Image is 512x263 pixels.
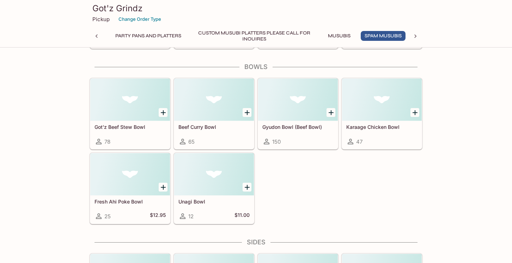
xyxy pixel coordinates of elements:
[188,213,194,220] span: 12
[90,78,170,149] a: Got'z Beef Stew Bowl78
[188,138,195,145] span: 65
[234,212,250,220] h5: $11.00
[178,199,250,205] h5: Unagi Bowl
[174,153,254,195] div: Unagi Bowl
[174,153,254,224] a: Unagi Bowl12$11.00
[191,31,318,41] button: Custom Musubi Platters PLEASE CALL FOR INQUIRES
[90,153,170,195] div: Fresh Ahi Poke Bowl
[150,212,166,220] h5: $12.95
[104,213,111,220] span: 25
[92,3,420,14] h3: Got'z Grindz
[92,16,110,23] p: Pickup
[90,63,422,71] h4: Bowls
[159,183,167,192] button: Add Fresh Ahi Poke Bowl
[410,108,419,117] button: Add Karaage Chicken Bowl
[356,138,362,145] span: 47
[258,79,338,121] div: Gyudon Bowl (Beef Bowl)
[104,138,110,145] span: 78
[178,124,250,130] h5: Beef Curry Bowl
[262,124,334,130] h5: Gyudon Bowl (Beef Bowl)
[115,14,164,25] button: Change Order Type
[159,108,167,117] button: Add Got'z Beef Stew Bowl
[342,78,422,149] a: Karaage Chicken Bowl47
[361,31,406,41] button: Spam Musubis
[327,108,335,117] button: Add Gyudon Bowl (Beef Bowl)
[258,78,338,149] a: Gyudon Bowl (Beef Bowl)150
[342,79,422,121] div: Karaage Chicken Bowl
[243,108,251,117] button: Add Beef Curry Bowl
[95,124,166,130] h5: Got'z Beef Stew Bowl
[111,31,185,41] button: Party Pans and Platters
[323,31,355,41] button: Musubis
[174,78,254,149] a: Beef Curry Bowl65
[90,238,422,246] h4: Sides
[243,183,251,192] button: Add Unagi Bowl
[90,153,170,224] a: Fresh Ahi Poke Bowl25$12.95
[95,199,166,205] h5: Fresh Ahi Poke Bowl
[90,79,170,121] div: Got'z Beef Stew Bowl
[174,79,254,121] div: Beef Curry Bowl
[272,138,281,145] span: 150
[346,124,417,130] h5: Karaage Chicken Bowl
